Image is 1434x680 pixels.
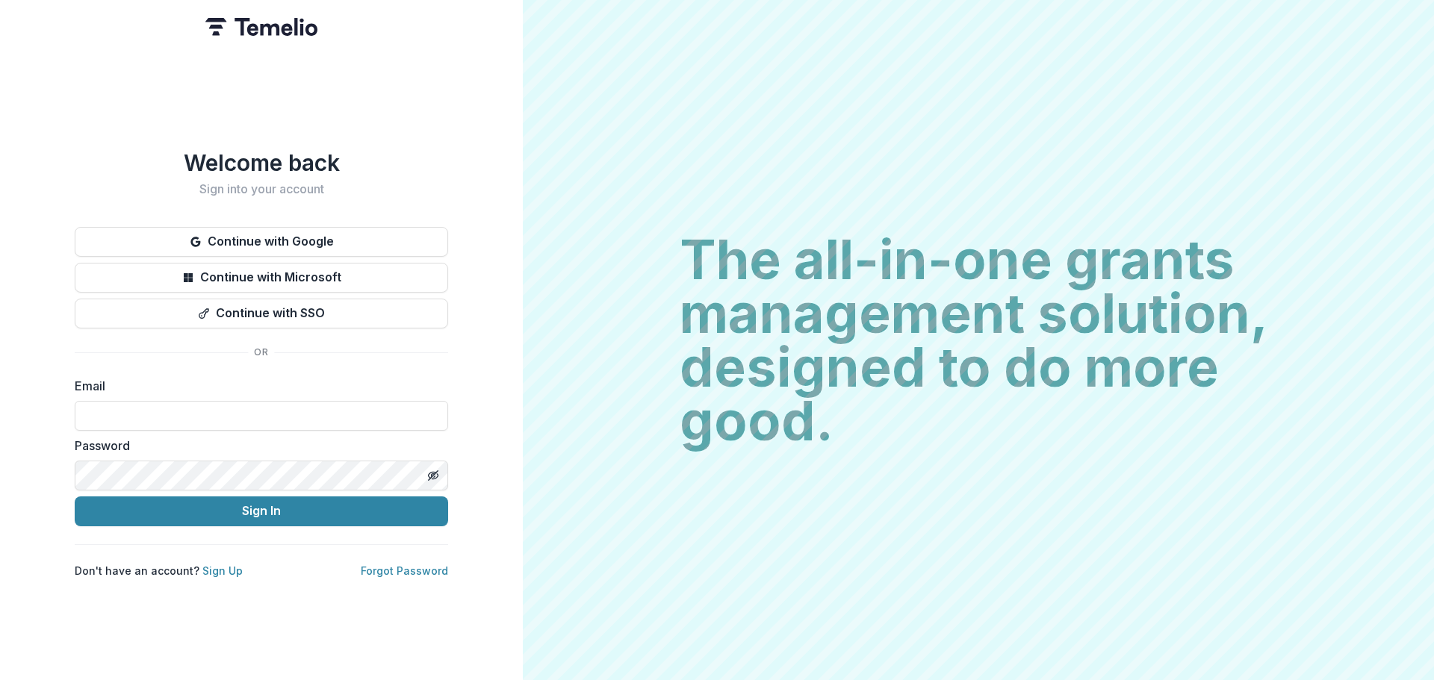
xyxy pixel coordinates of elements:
h2: Sign into your account [75,182,448,196]
button: Toggle password visibility [421,464,445,487]
a: Sign Up [202,564,243,577]
label: Password [75,437,439,455]
button: Continue with Google [75,227,448,257]
button: Continue with SSO [75,299,448,328]
label: Email [75,377,439,395]
p: Don't have an account? [75,563,243,578]
button: Continue with Microsoft [75,263,448,293]
h1: Welcome back [75,149,448,176]
img: Temelio [205,18,317,36]
button: Sign In [75,496,448,526]
a: Forgot Password [361,564,448,577]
